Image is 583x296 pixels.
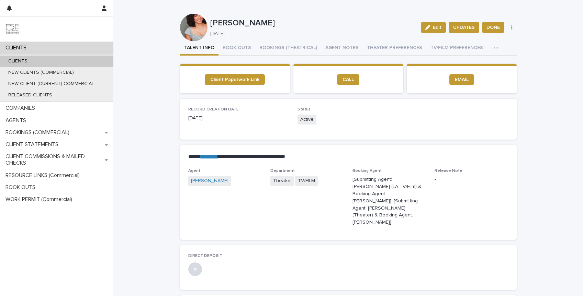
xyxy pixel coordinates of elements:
[486,24,500,31] span: DONE
[3,70,79,75] p: NEW CLIENTS (COMMERCIAL)
[270,176,294,186] span: Theater
[3,105,41,111] p: COMPANIES
[3,153,105,166] p: CLIENT COMMISSIONS & MAILED CHECKS
[270,169,295,173] span: Department
[210,77,259,82] span: Client Paperwork Link
[188,115,290,122] p: [DATE]
[455,77,469,82] span: EMAIL
[3,81,100,87] p: NEW CLIENT (CURRENT) COMMERCIAL
[210,31,413,37] p: [DATE]
[343,77,354,82] span: CALL
[191,177,228,185] a: [PERSON_NAME]
[298,115,316,125] span: Active
[449,74,474,85] a: EMAIL
[3,172,85,179] p: RESOURCE LINKS (Commercial)
[449,22,479,33] button: UPDATES
[218,41,255,56] button: BOOK OUTS
[453,24,475,31] span: UPDATES
[433,25,441,30] span: Edit
[188,169,200,173] span: Agent
[337,74,359,85] a: CALL
[435,169,462,173] span: Release Note
[435,176,508,183] p: -
[5,22,19,36] img: 9JgRvJ3ETPGCJDhvPVA5
[255,41,321,56] button: BOOKINGS (THEATRICAL)
[3,184,41,191] p: BOOK OUTS
[3,45,32,51] p: CLIENTS
[352,169,382,173] span: Booking Agent
[3,117,32,124] p: AGENTS
[421,22,446,33] button: Edit
[210,18,416,28] p: [PERSON_NAME]
[3,58,33,64] p: CLIENTS
[298,107,311,111] span: Status
[321,41,363,56] button: AGENT NOTES
[3,92,58,98] p: RELEASED CLIENTS
[363,41,426,56] button: THEATER PREFERENCES
[426,41,487,56] button: TV/FILM PREFERENCES
[3,141,64,148] p: CLIENT STATEMENTS
[205,74,265,85] a: Client Paperwork Link
[482,22,504,33] button: DONE
[188,107,239,111] span: RECORD CREATION DATE
[180,41,218,56] button: TALENT INFO
[3,129,75,136] p: BOOKINGS (COMMERCIAL)
[295,176,318,186] span: TV/FILM
[352,176,426,226] p: [Submitting Agent: [PERSON_NAME] (LA TV/Film) & Booking Agent: [PERSON_NAME]], [Submitting Agent:...
[188,254,222,258] span: DIRECT DEPOSIT
[3,196,78,203] p: WORK PERMIT (Commercial)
